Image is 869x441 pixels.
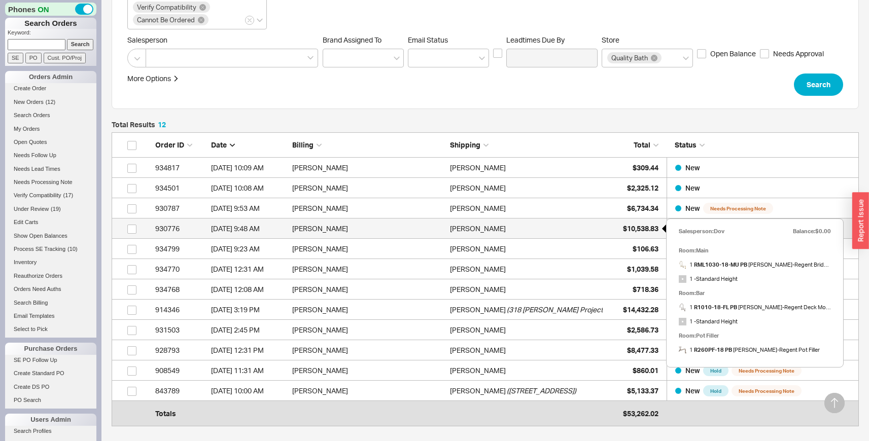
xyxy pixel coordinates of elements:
div: [PERSON_NAME] [450,239,506,259]
div: Purchase Orders [5,343,96,355]
div: [PERSON_NAME] [292,259,445,279]
div: 931503 [155,320,206,340]
div: [PERSON_NAME] [450,158,506,178]
a: 843789[DATE] 10:00 AM[PERSON_NAME][PERSON_NAME]([STREET_ADDRESS])$5,133.37New HoldNeeds Processin... [112,381,859,401]
b: R1010-18-FL PB [694,304,737,311]
div: [PERSON_NAME] [450,381,506,401]
div: [PERSON_NAME] [292,239,445,259]
div: 934501 [155,178,206,198]
div: [PERSON_NAME] [292,360,445,381]
a: 934799[DATE] 9:23 AM[PERSON_NAME][PERSON_NAME]$106.63New [112,239,859,259]
a: Verify Compatibility(17) [5,190,96,201]
span: 1 - Standard Height [679,314,738,328]
div: [PERSON_NAME] [292,178,445,198]
a: Search Orders [5,110,96,121]
a: My Orders [5,124,96,134]
div: 8/19/25 9:53 AM [211,198,287,218]
div: 934799 [155,239,206,259]
div: Salesperson: Dov [679,224,724,238]
a: 934770[DATE] 12:31 AM[PERSON_NAME][PERSON_NAME]$1,039.58New [112,259,859,279]
span: New Orders [14,99,44,105]
input: Store [663,52,670,64]
div: 914346 [155,300,206,320]
a: 1 R260PF-18 PB [PERSON_NAME]-Regent Pot Filler [679,343,820,357]
div: [PERSON_NAME] [450,198,506,218]
a: 934817[DATE] 10:09 AM[PERSON_NAME][PERSON_NAME]$309.44New [112,158,859,178]
img: R1010-1890-FL-PN-W-1_pymddr [679,304,686,311]
span: $53,262.02 [623,409,658,418]
div: Billing [292,140,445,150]
a: Create Order [5,83,96,94]
a: 934768[DATE] 12:08 AM[PERSON_NAME][PERSON_NAME]$718.36New [112,279,859,300]
a: Edit Carts [5,217,96,228]
div: grid [112,158,859,421]
a: Open Quotes [5,137,96,148]
input: PO [25,53,42,63]
img: no_photo [679,275,686,283]
span: $14,432.28 [623,305,658,314]
span: New [685,366,700,375]
div: 8/19/25 12:31 AM [211,259,287,279]
div: Shipping [450,140,603,150]
div: 8/5/25 11:31 AM [211,360,287,381]
span: Needs Processing Note [14,179,73,185]
span: Under Review [14,206,49,212]
div: [PERSON_NAME] [450,178,506,198]
div: Total [608,140,658,150]
span: Cannot Be Ordered [137,16,195,23]
div: [PERSON_NAME] [450,218,506,239]
span: ( 10 ) [67,246,78,252]
div: 8/19/25 9:23 AM [211,239,287,259]
div: 8/19/25 10:08 AM [211,178,287,198]
span: ( 17 ) [63,192,74,198]
svg: open menu [394,56,400,60]
span: Order ID [155,140,184,149]
span: Store [602,35,619,44]
div: [PERSON_NAME] [450,259,506,279]
p: Keyword: [8,29,96,39]
div: [PERSON_NAME] [292,381,445,401]
span: $8,477.33 [627,346,658,354]
span: New [685,204,700,212]
span: ( [STREET_ADDRESS] ) [507,381,576,401]
div: 8/18/25 3:19 PM [211,300,287,320]
div: Room: Main [679,243,831,258]
span: Process SE Tracking [14,246,65,252]
span: Verify Compatibility [137,4,196,11]
div: [PERSON_NAME] [292,218,445,239]
a: Needs Follow Up [5,150,96,161]
a: 930776[DATE] 9:48 AM[PERSON_NAME][PERSON_NAME]$10,538.83New Needs Processing Note [112,218,859,239]
span: ( 19 ) [51,206,61,212]
span: $718.36 [633,285,658,293]
img: no_photo [679,318,686,325]
div: 928793 [155,340,206,360]
div: Room: Pot Filler [679,328,831,343]
div: 934768 [155,279,206,300]
div: More Options [127,73,171,84]
div: [PERSON_NAME] [450,340,506,360]
div: 1/2/25 10:00 AM [211,381,287,401]
span: Search [807,79,830,91]
div: [PERSON_NAME] [292,198,445,218]
a: Process SE Tracking(10) [5,244,96,254]
span: 12 [158,120,166,129]
div: 8/18/25 2:45 PM [211,320,287,340]
div: Status [667,140,853,150]
a: Reauthorize Orders [5,271,96,281]
div: 908549 [155,360,206,381]
span: $2,586.73 [627,325,658,334]
div: [PERSON_NAME] [292,158,445,178]
a: 928793[DATE] 12:31 PM[PERSON_NAME][PERSON_NAME]$8,477.33New Hold [112,340,859,360]
span: $10,538.83 [623,224,658,233]
a: Search Billing [5,298,96,308]
div: [PERSON_NAME] [292,340,445,360]
div: Orders Admin [5,71,96,83]
span: $309.44 [633,163,658,172]
div: 934817 [155,158,206,178]
span: $2,325.12 [627,183,658,192]
div: [PERSON_NAME] [450,300,506,320]
span: Total [634,140,650,149]
div: Users Admin [5,414,96,426]
div: [PERSON_NAME] [450,360,506,381]
span: Needs Processing Note [732,365,802,376]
